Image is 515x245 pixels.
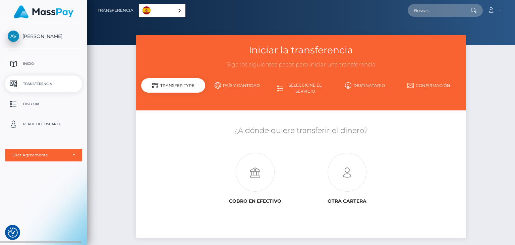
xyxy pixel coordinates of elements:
p: Perfil del usuario [8,119,79,129]
a: Transferencia [98,3,133,17]
div: Transfer Type [141,78,205,93]
a: País y cantidad [205,80,269,91]
span: [PERSON_NAME] [5,33,82,39]
h3: Siga los siguientes pasos para iniciar una transferencia [141,61,461,69]
p: Historia [8,99,79,109]
p: Inicio [8,59,79,69]
p: Transferencia [8,79,79,89]
h3: Iniciar la transferencia [141,44,461,57]
a: Perfil del usuario [5,116,82,133]
h6: Otra cartera [306,198,388,204]
a: Seleccione el servicio [269,80,333,97]
button: User Agreements [5,149,82,161]
a: Historia [5,96,82,112]
div: User Agreements [12,152,67,158]
button: Consent Preferences [8,228,18,238]
a: Confirmación [397,80,461,91]
a: Inicio [5,55,82,72]
h6: Cobro en efectivo [215,198,296,204]
img: MassPay [14,5,73,18]
input: Buscar... [408,4,471,17]
img: Revisit consent button [8,228,18,238]
a: Destinatario [333,80,397,91]
div: Language [139,4,185,17]
aside: Language selected: Español [139,4,185,17]
h5: ¿A dónde quiere transferir el dinero? [141,126,461,136]
a: Tipo de transferencia [141,80,205,97]
a: Transferencia [5,76,82,92]
a: Español [139,4,185,17]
